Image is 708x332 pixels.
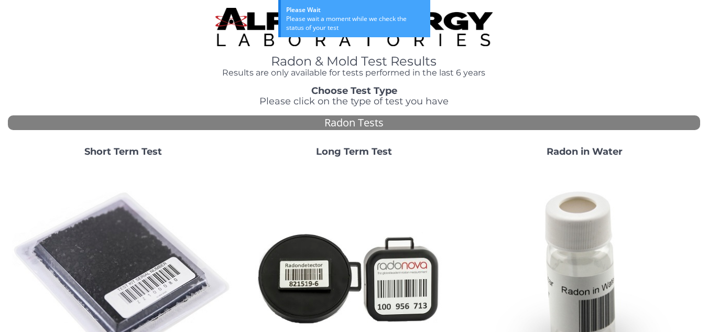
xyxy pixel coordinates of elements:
[215,55,492,68] h1: Radon & Mold Test Results
[215,68,492,78] h4: Results are only available for tests performed in the last 6 years
[316,146,392,157] strong: Long Term Test
[286,5,425,14] div: Please Wait
[547,146,623,157] strong: Radon in Water
[215,8,492,46] img: TightCrop.jpg
[259,95,449,107] span: Please click on the type of test you have
[8,115,700,131] div: Radon Tests
[311,85,397,97] strong: Choose Test Type
[286,14,425,32] div: Please wait a moment while we check the status of your test
[84,146,162,157] strong: Short Term Test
